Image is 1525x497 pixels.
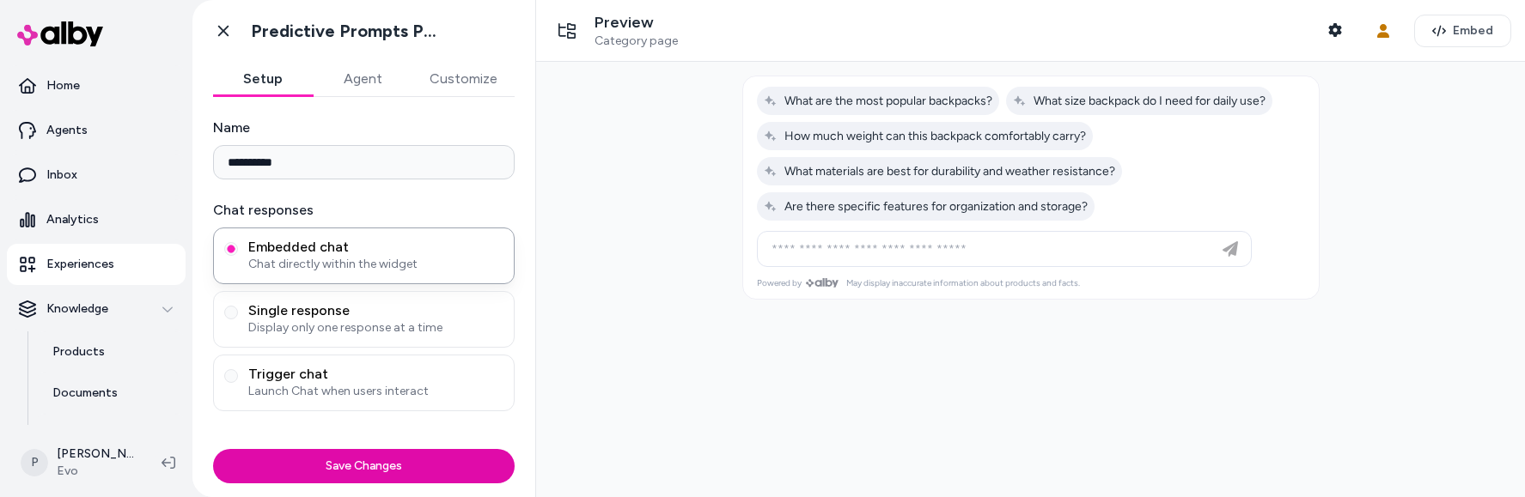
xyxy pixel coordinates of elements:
[21,449,48,476] span: P
[248,319,503,336] span: Display only one response at a time
[213,449,515,483] button: Save Changes
[46,211,99,228] p: Analytics
[57,463,134,480] span: Evo
[46,300,108,318] p: Knowledge
[7,65,186,106] a: Home
[46,167,77,184] p: Inbox
[248,256,503,273] span: Chat directly within the widget
[46,77,80,94] p: Home
[17,21,103,46] img: alby Logo
[46,256,114,273] p: Experiences
[1414,15,1511,47] button: Embed
[248,383,503,400] span: Launch Chat when users interact
[35,373,186,414] a: Documents
[248,302,503,319] span: Single response
[595,13,678,33] p: Preview
[224,369,238,383] button: Trigger chatLaunch Chat when users interact
[35,414,186,455] a: Rules
[213,200,515,221] label: Chat responses
[313,62,412,96] button: Agent
[7,199,186,240] a: Analytics
[7,244,186,285] a: Experiences
[251,21,444,42] h1: Predictive Prompts PLP
[248,366,503,383] span: Trigger chat
[213,62,313,96] button: Setup
[412,62,515,96] button: Customize
[248,239,503,256] span: Embedded chat
[213,118,515,138] label: Name
[35,331,186,373] a: Products
[46,122,88,139] p: Agents
[1453,22,1493,39] span: Embed
[52,385,118,402] p: Documents
[224,306,238,319] button: Single responseDisplay only one response at a time
[595,33,678,49] span: Category page
[10,435,148,490] button: P[PERSON_NAME]Evo
[7,288,186,330] button: Knowledge
[52,343,105,361] p: Products
[7,110,186,151] a: Agents
[7,155,186,196] a: Inbox
[224,242,238,256] button: Embedded chatChat directly within the widget
[57,445,134,463] p: [PERSON_NAME]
